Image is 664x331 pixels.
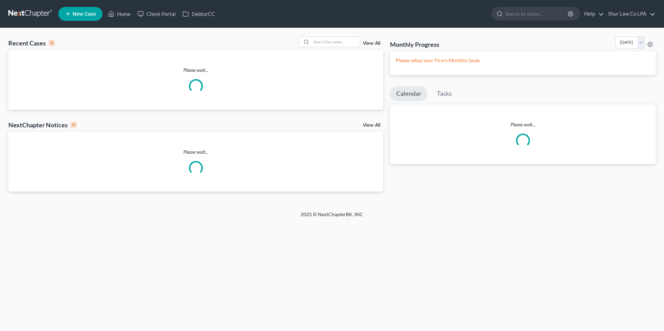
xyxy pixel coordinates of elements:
a: View All [363,123,380,128]
h3: Monthly Progress [390,40,439,49]
input: Search by name... [505,7,569,20]
a: Shur Law Co LPA [605,8,655,20]
p: Please wait... [8,67,383,74]
span: New Case [73,11,96,17]
a: Client Portal [134,8,179,20]
a: Home [105,8,134,20]
p: Please setup your Firm's Monthly Goals [396,57,650,64]
a: Tasks [431,86,458,101]
input: Search by name... [311,37,360,47]
a: DebtorCC [179,8,218,20]
div: NextChapter Notices [8,121,77,129]
div: 0 [70,122,77,128]
div: 2025 © NextChapterBK, INC [134,211,530,223]
div: Recent Cases [8,39,55,47]
p: Please wait... [390,121,656,128]
div: 0 [49,40,55,46]
a: Calendar [390,86,428,101]
a: View All [363,41,380,46]
p: Please wait... [8,148,383,155]
a: Help [581,8,604,20]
